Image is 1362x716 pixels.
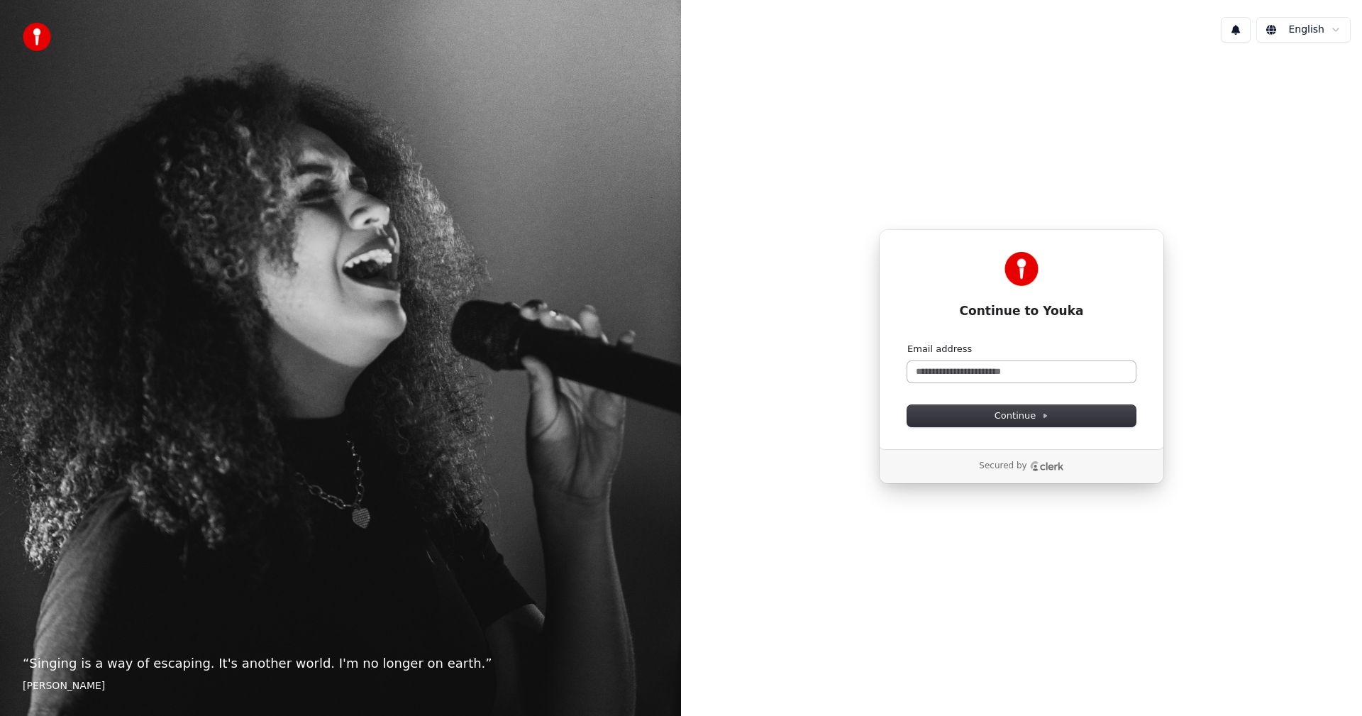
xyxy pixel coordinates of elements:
[979,461,1026,472] p: Secured by
[1030,461,1064,471] a: Clerk logo
[995,409,1048,422] span: Continue
[23,23,51,51] img: youka
[23,679,658,693] footer: [PERSON_NAME]
[907,343,972,356] label: Email address
[23,654,658,673] p: “ Singing is a way of escaping. It's another world. I'm no longer on earth. ”
[1004,252,1039,286] img: Youka
[907,405,1136,426] button: Continue
[907,303,1136,320] h1: Continue to Youka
